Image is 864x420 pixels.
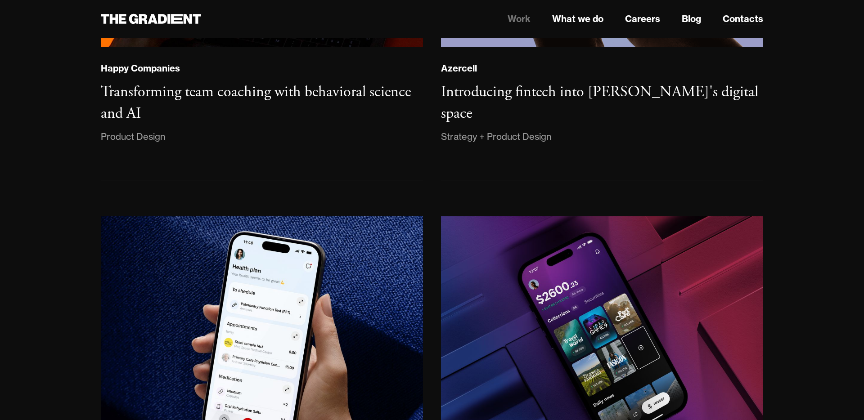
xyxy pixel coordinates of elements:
[441,82,758,123] h3: Introducing fintech into [PERSON_NAME]'s digital space
[101,130,165,144] div: Product Design
[441,130,551,144] div: Strategy + Product Design
[101,82,411,123] h3: Transforming team coaching with behavioral science and AI
[508,12,531,26] a: Work
[682,12,701,26] a: Blog
[101,63,180,74] div: Happy Companies
[441,63,477,74] div: Azercell
[625,12,660,26] a: Careers
[723,12,763,26] a: Contacts
[552,12,603,26] a: What we do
